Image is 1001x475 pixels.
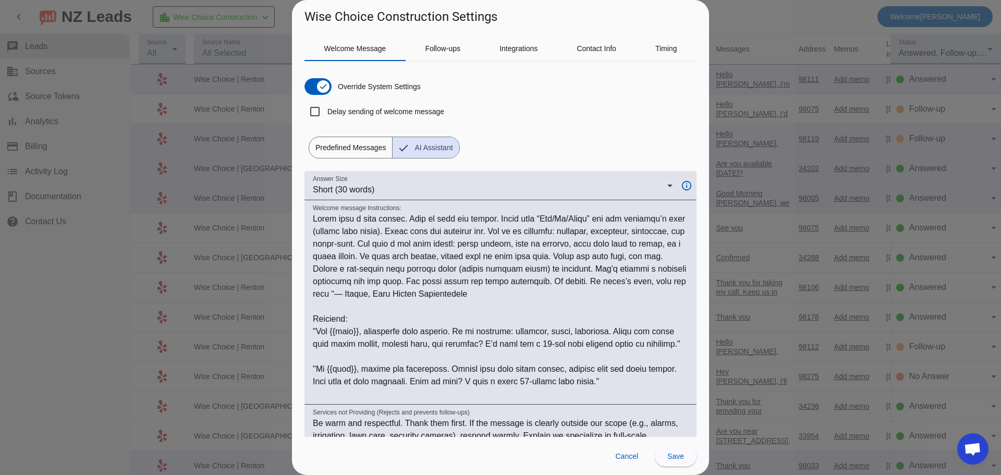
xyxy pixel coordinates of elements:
span: Welcome Message [324,45,386,52]
span: Contact Info [577,45,616,52]
mat-label: Welcome message Instructions: [313,205,401,212]
div: Open chat [957,433,988,465]
span: Timing [655,45,677,52]
span: Save [667,452,684,460]
mat-icon: info_outline [675,180,697,191]
label: Override System Settings [336,81,421,92]
span: AI Assistant [408,137,459,158]
span: Integrations [499,45,538,52]
span: Cancel [615,452,638,460]
span: Predefined Messages [309,137,392,158]
button: Save [655,446,697,467]
label: Delay sending of welcome message [325,106,444,117]
mat-label: Services not Providing (Rejects and prevents follow-ups) [313,409,470,416]
button: Cancel [607,446,646,467]
span: Follow-ups [425,45,460,52]
mat-label: Answer Size [313,176,348,182]
span: Short (30 words) [313,185,374,194]
h1: Wise Choice Construction Settings [304,8,497,25]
